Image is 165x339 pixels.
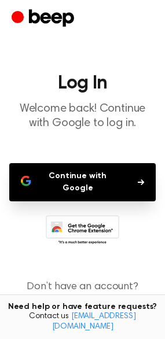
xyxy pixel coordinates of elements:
[9,163,156,201] button: Continue with Google
[12,8,77,30] a: Beep
[9,74,156,93] h1: Log In
[9,102,156,131] p: Welcome back! Continue with Google to log in.
[52,312,136,331] a: [EMAIL_ADDRESS][DOMAIN_NAME]
[7,312,158,332] span: Contact us
[9,279,156,311] p: Don’t have an account?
